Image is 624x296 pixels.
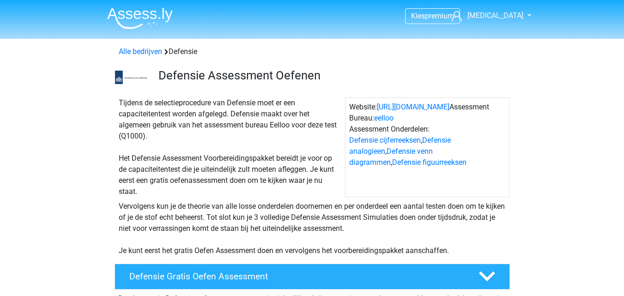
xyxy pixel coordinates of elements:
span: Kies [411,12,425,20]
a: Defensie figuurreeksen [392,158,466,167]
a: Defensie venn diagrammen [349,147,433,167]
div: Vervolgens kun je de theorie van alle losse onderdelen doornemen en per onderdeel een aantal test... [115,201,509,256]
a: Defensie Gratis Oefen Assessment [111,264,514,290]
span: [MEDICAL_DATA] [467,11,523,20]
div: Tijdens de selectieprocedure van Defensie moet er een capaciteitentest worden afgelegd. Defensie ... [115,97,345,197]
span: premium [425,12,454,20]
div: Defensie [115,46,509,57]
a: Defensie cijferreeksen [349,136,421,145]
a: [MEDICAL_DATA] [448,10,524,21]
h3: Defensie Assessment Oefenen [158,68,503,83]
a: Alle bedrijven [119,47,162,56]
a: Kiespremium [406,10,460,22]
a: Defensie analogieen [349,136,451,156]
h4: Defensie Gratis Oefen Assessment [129,271,464,282]
div: Website: Assessment Bureau: Assessment Onderdelen: , , , [345,97,509,197]
img: Assessly [107,7,173,29]
a: [URL][DOMAIN_NAME] [377,103,449,111]
a: eelloo [374,114,394,122]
